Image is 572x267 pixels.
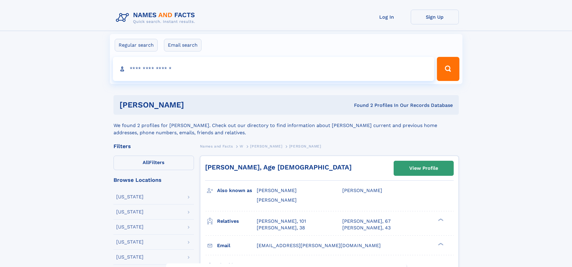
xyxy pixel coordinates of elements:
[113,57,434,81] input: search input
[217,185,257,196] h3: Also known as
[437,57,459,81] button: Search Button
[250,144,282,148] span: [PERSON_NAME]
[143,160,149,165] span: All
[200,142,233,150] a: Names and Facts
[257,197,297,203] span: [PERSON_NAME]
[342,225,391,231] a: [PERSON_NAME], 43
[113,177,194,183] div: Browse Locations
[342,218,391,225] a: [PERSON_NAME], 67
[240,142,244,150] a: W
[116,240,144,244] div: [US_STATE]
[257,218,306,225] a: [PERSON_NAME], 101
[342,188,382,193] span: [PERSON_NAME]
[113,144,194,149] div: Filters
[409,161,438,175] div: View Profile
[257,225,305,231] a: [PERSON_NAME], 38
[113,10,200,26] img: Logo Names and Facts
[437,242,444,246] div: ❯
[217,241,257,251] h3: Email
[113,156,194,170] label: Filters
[164,39,201,51] label: Email search
[116,255,144,259] div: [US_STATE]
[113,115,459,136] div: We found 2 profiles for [PERSON_NAME]. Check out our directory to find information about [PERSON_...
[217,216,257,226] h3: Relatives
[394,161,453,175] a: View Profile
[115,39,158,51] label: Regular search
[120,101,269,109] h1: [PERSON_NAME]
[257,188,297,193] span: [PERSON_NAME]
[411,10,459,24] a: Sign Up
[257,243,381,248] span: [EMAIL_ADDRESS][PERSON_NAME][DOMAIN_NAME]
[116,225,144,229] div: [US_STATE]
[205,163,352,171] a: [PERSON_NAME], Age [DEMOGRAPHIC_DATA]
[363,10,411,24] a: Log In
[250,142,282,150] a: [PERSON_NAME]
[269,102,453,109] div: Found 2 Profiles In Our Records Database
[289,144,321,148] span: [PERSON_NAME]
[240,144,244,148] span: W
[116,194,144,199] div: [US_STATE]
[116,210,144,214] div: [US_STATE]
[437,218,444,222] div: ❯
